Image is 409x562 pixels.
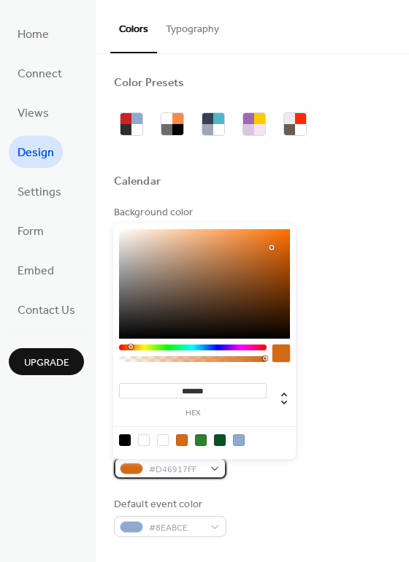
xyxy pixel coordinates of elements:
[176,434,188,446] div: rgb(212, 105, 23)
[9,57,71,89] a: Connect
[233,434,245,446] div: rgb(142, 171, 206)
[114,205,223,220] div: Background color
[114,174,161,190] div: Calendar
[214,434,226,446] div: rgb(8, 82, 35)
[149,520,203,536] span: #8EABCE
[18,102,49,126] span: Views
[18,260,54,283] span: Embed
[138,434,150,446] div: rgba(0, 0, 0, 0)
[9,254,63,286] a: Embed
[18,63,62,86] span: Connect
[18,220,44,244] span: Form
[195,434,207,446] div: rgb(47, 127, 47)
[9,348,84,375] button: Upgrade
[9,136,63,168] a: Design
[9,96,58,128] a: Views
[9,215,53,247] a: Form
[119,434,131,446] div: rgb(0, 0, 0)
[9,175,70,207] a: Settings
[24,355,69,371] span: Upgrade
[18,142,54,165] span: Design
[18,181,61,204] span: Settings
[149,462,203,477] span: #D46917FF
[119,409,267,417] label: hex
[18,23,49,47] span: Home
[9,18,58,50] a: Home
[157,434,169,446] div: rgb(255, 255, 255)
[9,293,84,326] a: Contact Us
[114,497,223,512] div: Default event color
[18,299,75,323] span: Contact Us
[114,76,184,91] div: Color Presets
